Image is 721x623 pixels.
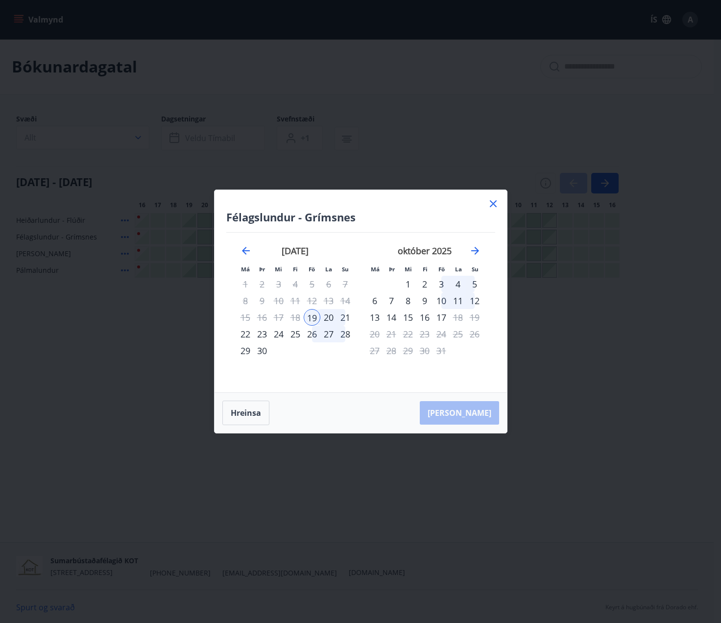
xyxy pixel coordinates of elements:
[433,309,450,326] td: Choose föstudagur, 17. október 2025 as your check-out date. It’s available.
[270,292,287,309] td: Not available. miðvikudagur, 10. september 2025
[433,292,450,309] div: 10
[433,342,450,359] td: Not available. föstudagur, 31. október 2025
[416,276,433,292] div: 2
[287,326,304,342] div: 25
[400,276,416,292] td: Choose miðvikudagur, 1. október 2025 as your check-out date. It’s available.
[472,265,479,273] small: Su
[254,292,270,309] td: Not available. þriðjudagur, 9. september 2025
[304,309,320,326] div: 19
[450,292,466,309] td: Choose laugardagur, 11. október 2025 as your check-out date. It’s available.
[405,265,412,273] small: Mi
[237,276,254,292] td: Not available. mánudagur, 1. september 2025
[466,276,483,292] td: Choose sunnudagur, 5. október 2025 as your check-out date. It’s available.
[433,276,450,292] div: 3
[466,309,483,326] td: Not available. sunnudagur, 19. október 2025
[226,210,495,224] h4: Félagslundur - Grímsnes
[254,309,270,326] td: Not available. þriðjudagur, 16. september 2025
[237,342,254,359] td: Choose mánudagur, 29. september 2025 as your check-out date. It’s available.
[254,276,270,292] td: Not available. þriðjudagur, 2. september 2025
[337,276,354,292] td: Not available. sunnudagur, 7. september 2025
[320,326,337,342] div: 27
[320,309,337,326] div: 20
[366,292,383,309] div: 6
[241,265,250,273] small: Má
[366,309,383,326] td: Choose mánudagur, 13. október 2025 as your check-out date. It’s available.
[275,265,282,273] small: Mi
[416,342,433,359] td: Not available. fimmtudagur, 30. október 2025
[466,292,483,309] td: Choose sunnudagur, 12. október 2025 as your check-out date. It’s available.
[237,326,254,342] div: 22
[416,309,433,326] div: 16
[337,292,354,309] td: Not available. sunnudagur, 14. september 2025
[383,309,400,326] div: 14
[237,309,254,326] td: Not available. mánudagur, 15. september 2025
[325,265,332,273] small: La
[309,265,315,273] small: Fö
[237,342,254,359] div: 29
[383,342,400,359] td: Not available. þriðjudagur, 28. október 2025
[259,265,265,273] small: Þr
[366,326,383,342] td: Not available. mánudagur, 20. október 2025
[416,326,433,342] td: Not available. fimmtudagur, 23. október 2025
[371,265,380,273] small: Má
[287,292,304,309] td: Not available. fimmtudagur, 11. september 2025
[240,245,252,257] div: Move backward to switch to the previous month.
[254,342,270,359] td: Choose þriðjudagur, 30. september 2025 as your check-out date. It’s available.
[383,292,400,309] td: Choose þriðjudagur, 7. október 2025 as your check-out date. It’s available.
[383,309,400,326] td: Choose þriðjudagur, 14. október 2025 as your check-out date. It’s available.
[320,276,337,292] td: Not available. laugardagur, 6. september 2025
[433,309,450,326] div: Aðeins útritun í boði
[237,326,254,342] td: Choose mánudagur, 22. september 2025 as your check-out date. It’s available.
[400,276,416,292] div: 1
[342,265,349,273] small: Su
[366,342,383,359] td: Not available. mánudagur, 27. október 2025
[389,265,395,273] small: Þr
[287,326,304,342] td: Choose fimmtudagur, 25. september 2025 as your check-out date. It’s available.
[304,326,320,342] td: Choose föstudagur, 26. september 2025 as your check-out date. It’s available.
[383,326,400,342] td: Not available. þriðjudagur, 21. október 2025
[400,309,416,326] div: 15
[254,342,270,359] div: 30
[433,276,450,292] td: Choose föstudagur, 3. október 2025 as your check-out date. It’s available.
[237,292,254,309] td: Not available. mánudagur, 8. september 2025
[337,309,354,326] div: 21
[466,326,483,342] td: Not available. sunnudagur, 26. október 2025
[270,309,287,326] td: Not available. miðvikudagur, 17. september 2025
[438,265,445,273] small: Fö
[366,309,383,326] div: 13
[254,326,270,342] td: Choose þriðjudagur, 23. september 2025 as your check-out date. It’s available.
[304,276,320,292] td: Not available. föstudagur, 5. september 2025
[398,245,452,257] strong: október 2025
[450,292,466,309] div: 11
[416,292,433,309] div: 9
[423,265,428,273] small: Fi
[450,276,466,292] td: Choose laugardagur, 4. október 2025 as your check-out date. It’s available.
[366,292,383,309] td: Choose mánudagur, 6. október 2025 as your check-out date. It’s available.
[400,326,416,342] td: Not available. miðvikudagur, 22. október 2025
[455,265,462,273] small: La
[287,309,304,326] td: Not available. fimmtudagur, 18. september 2025
[416,276,433,292] td: Choose fimmtudagur, 2. október 2025 as your check-out date. It’s available.
[320,292,337,309] td: Not available. laugardagur, 13. september 2025
[450,276,466,292] div: 4
[383,292,400,309] div: 7
[304,292,320,309] td: Not available. föstudagur, 12. september 2025
[320,326,337,342] td: Choose laugardagur, 27. september 2025 as your check-out date. It’s available.
[304,326,320,342] div: 26
[270,326,287,342] td: Choose miðvikudagur, 24. september 2025 as your check-out date. It’s available.
[400,309,416,326] td: Choose miðvikudagur, 15. október 2025 as your check-out date. It’s available.
[337,326,354,342] td: Choose sunnudagur, 28. september 2025 as your check-out date. It’s available.
[450,309,466,326] td: Not available. laugardagur, 18. október 2025
[270,326,287,342] div: 24
[469,245,481,257] div: Move forward to switch to the next month.
[400,342,416,359] td: Not available. miðvikudagur, 29. október 2025
[450,326,466,342] td: Not available. laugardagur, 25. október 2025
[282,245,309,257] strong: [DATE]
[400,292,416,309] div: 8
[466,292,483,309] div: 12
[287,276,304,292] td: Not available. fimmtudagur, 4. september 2025
[466,276,483,292] div: 5
[254,326,270,342] div: 23
[433,326,450,342] td: Not available. föstudagur, 24. október 2025
[400,292,416,309] td: Choose miðvikudagur, 8. október 2025 as your check-out date. It’s available.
